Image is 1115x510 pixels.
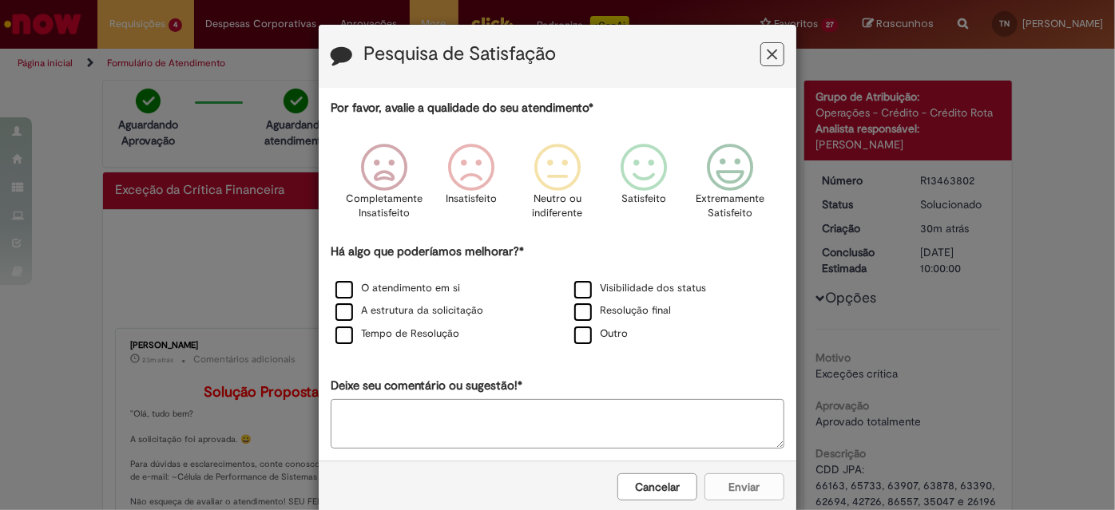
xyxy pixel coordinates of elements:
[335,326,459,342] label: Tempo de Resolução
[517,132,598,241] div: Neutro ou indiferente
[343,132,425,241] div: Completamente Insatisfeito
[617,473,697,500] button: Cancelar
[331,243,784,346] div: Há algo que poderíamos melhorar?*
[331,100,593,117] label: Por favor, avalie a qualidade do seu atendimento*
[335,281,460,296] label: O atendimento em si
[446,192,497,207] p: Insatisfeito
[603,132,684,241] div: Satisfeito
[335,303,483,318] label: A estrutura da solicitação
[347,192,423,221] p: Completamente Insatisfeito
[574,281,706,296] label: Visibilidade dos status
[621,192,666,207] p: Satisfeito
[331,378,522,394] label: Deixe seu comentário ou sugestão!*
[696,192,764,221] p: Extremamente Satisfeito
[363,44,556,65] label: Pesquisa de Satisfação
[529,192,586,221] p: Neutro ou indiferente
[574,303,671,318] label: Resolução final
[689,132,771,241] div: Extremamente Satisfeito
[431,132,512,241] div: Insatisfeito
[574,326,628,342] label: Outro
